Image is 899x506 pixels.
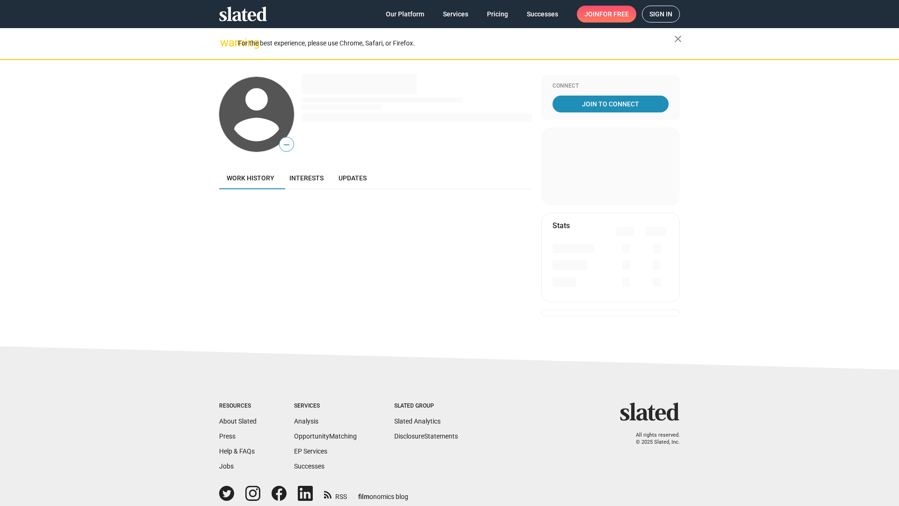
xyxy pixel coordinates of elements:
div: Connect [553,82,669,90]
span: film [358,493,369,500]
a: DisclosureStatements [394,432,458,440]
a: Interests [282,167,331,189]
mat-card-title: Stats [553,221,570,231]
div: For the best experience, please use Chrome, Safari, or Firefox. [238,37,674,50]
a: RSS [324,487,347,501]
a: Sign in [642,6,680,22]
span: for free [599,6,629,22]
a: About Slated [219,417,257,425]
span: Services [443,6,468,22]
p: All rights reserved. © 2025 Slated, Inc. [626,432,680,446]
a: Updates [331,167,374,189]
a: Jobs [219,462,234,470]
a: Work history [219,167,282,189]
a: EP Services [294,447,327,455]
span: Sign in [649,6,672,22]
div: Services [294,402,357,410]
span: Successes [527,6,558,22]
a: Join To Connect [553,96,669,112]
span: — [280,139,294,151]
div: Resources [219,402,257,410]
a: OpportunityMatching [294,432,357,440]
a: Our Platform [378,6,432,22]
span: Join To Connect [554,96,667,112]
a: Pricing [479,6,516,22]
a: Successes [294,462,324,470]
span: Interests [289,174,324,182]
div: Slated Group [394,402,458,410]
a: Successes [519,6,566,22]
a: Joinfor free [577,6,636,22]
mat-icon: close [672,33,684,45]
a: Analysis [294,417,318,425]
a: Help & FAQs [219,447,255,455]
span: Our Platform [386,6,424,22]
span: Pricing [487,6,508,22]
span: Updates [339,174,367,182]
a: filmonomics blog [358,485,408,501]
mat-icon: warning [220,37,231,48]
a: Slated Analytics [394,417,441,425]
span: Join [584,6,629,22]
span: Work history [227,174,274,182]
a: Press [219,432,236,440]
a: Services [435,6,476,22]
